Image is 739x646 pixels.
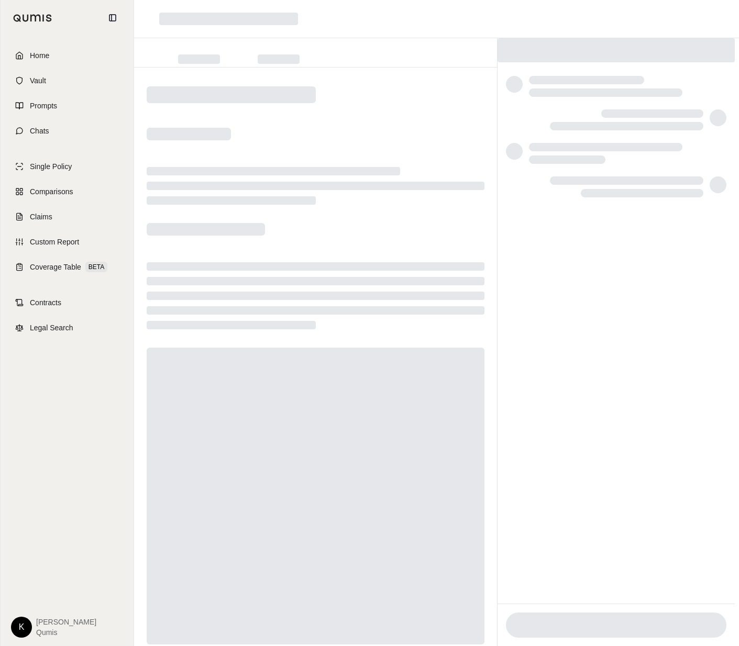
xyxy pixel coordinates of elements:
[104,9,121,26] button: Collapse sidebar
[7,69,127,92] a: Vault
[30,126,49,136] span: Chats
[36,627,96,638] span: Qumis
[85,262,107,272] span: BETA
[13,14,52,22] img: Qumis Logo
[7,291,127,314] a: Contracts
[30,186,73,197] span: Comparisons
[30,322,73,333] span: Legal Search
[11,617,32,638] div: K
[30,297,61,308] span: Contracts
[7,155,127,178] a: Single Policy
[7,94,127,117] a: Prompts
[30,211,52,222] span: Claims
[36,617,96,627] span: [PERSON_NAME]
[30,75,46,86] span: Vault
[7,205,127,228] a: Claims
[30,50,49,61] span: Home
[30,262,81,272] span: Coverage Table
[30,161,72,172] span: Single Policy
[7,255,127,279] a: Coverage TableBETA
[7,119,127,142] a: Chats
[7,316,127,339] a: Legal Search
[30,237,79,247] span: Custom Report
[7,44,127,67] a: Home
[7,230,127,253] a: Custom Report
[30,101,57,111] span: Prompts
[7,180,127,203] a: Comparisons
